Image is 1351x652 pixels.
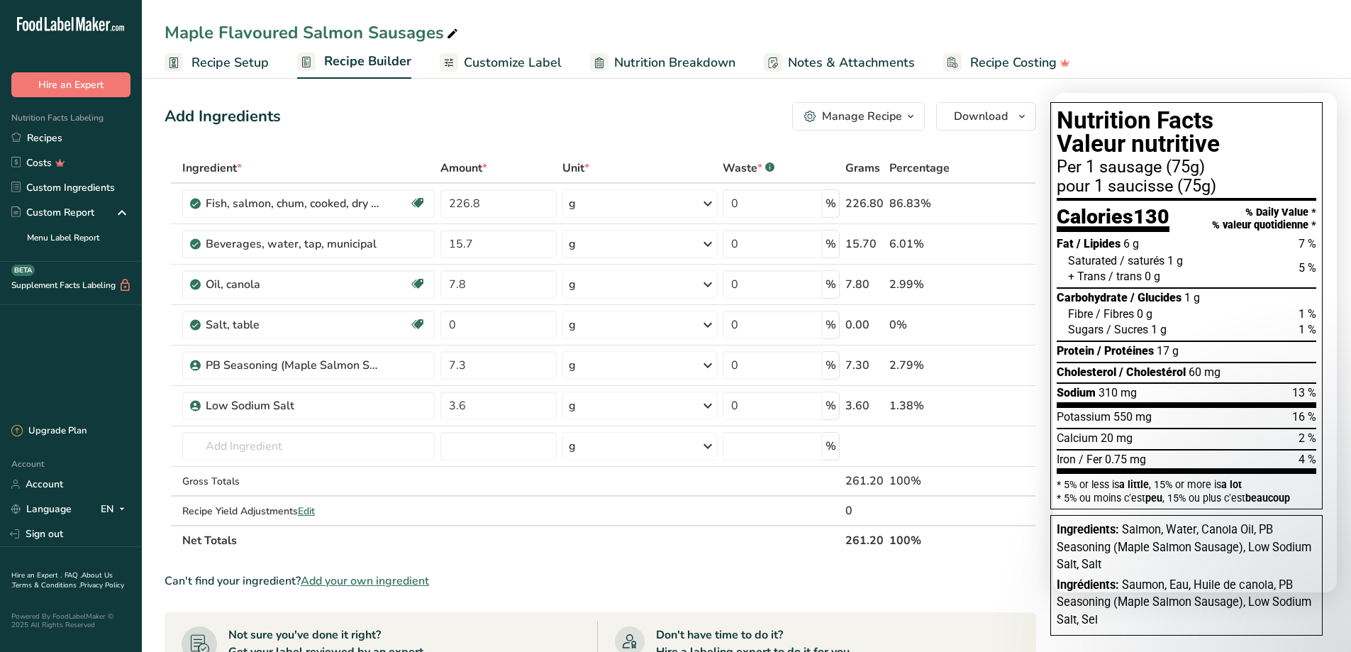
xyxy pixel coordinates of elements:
button: Manage Recipe [792,102,925,131]
div: Gross Totals [182,474,435,489]
span: Recipe Setup [191,53,269,72]
div: Beverages, water, tap, municipal [206,236,383,253]
span: Download [954,108,1008,125]
div: 2.99% [889,276,969,293]
span: Amount [440,160,487,177]
span: Grams [845,160,880,177]
div: EN [101,501,130,518]
div: 1.38% [889,397,969,414]
th: Net Totals [179,525,843,555]
div: PB Seasoning (Maple Salmon Sausage) [206,357,383,374]
div: BETA [11,265,35,276]
span: Unit [562,160,589,177]
div: Maple Flavoured Salmon Sausages [165,20,461,45]
a: Recipe Costing [943,47,1070,79]
div: Upgrade Plan [11,424,87,438]
div: Low Sodium Salt [206,397,383,414]
div: 6.01% [889,236,969,253]
div: 100% [889,473,969,490]
div: Recipe Yield Adjustments [182,504,435,519]
span: Saumon, Eau, Huile de canola, PB Seasoning (Maple Salmon Sausage), Low Sodium Salt, Sel [1057,578,1311,626]
span: Ingredient [182,160,242,177]
div: Add Ingredients [165,105,281,128]
div: Custom Report [11,205,94,220]
div: 7.30 [845,357,884,374]
a: About Us . [11,570,113,590]
input: Add Ingredient [182,432,435,460]
span: Recipe Builder [324,52,411,71]
div: 0% [889,316,969,333]
div: 261.20 [845,473,884,490]
div: Oil, canola [206,276,383,293]
div: 0 [845,502,884,519]
a: FAQ . [65,570,82,580]
span: Recipe Costing [970,53,1057,72]
span: Customize Label [464,53,562,72]
a: Terms & Conditions . [12,580,80,590]
div: g [569,397,576,414]
button: Hire an Expert [11,72,130,97]
a: Hire an Expert . [11,570,62,580]
div: 7.80 [845,276,884,293]
a: Privacy Policy [80,580,124,590]
div: 3.60 [845,397,884,414]
div: Waste [723,160,774,177]
div: 2.79% [889,357,969,374]
span: Nutrition Breakdown [614,53,735,72]
th: 261.20 [843,525,886,555]
div: Fish, salmon, chum, cooked, dry heat [206,195,383,212]
div: g [569,276,576,293]
span: Percentage [889,160,950,177]
div: g [569,357,576,374]
span: Notes & Attachments [788,53,915,72]
div: g [569,195,576,212]
span: Edit [298,504,315,518]
a: Recipe Builder [297,45,411,79]
span: Add your own ingredient [301,573,429,590]
div: Salt, table [206,316,383,333]
div: g [569,438,576,455]
div: g [569,236,576,253]
div: g [569,316,576,333]
div: Powered By FoodLabelMaker © 2025 All Rights Reserved [11,612,130,629]
div: Manage Recipe [822,108,902,125]
th: 100% [886,525,972,555]
a: Language [11,497,72,521]
iframe: Intercom live chat [1053,93,1337,592]
div: 0.00 [845,316,884,333]
a: Customize Label [440,47,562,79]
div: 86.83% [889,195,969,212]
a: Nutrition Breakdown [590,47,735,79]
div: 226.80 [845,195,884,212]
a: Recipe Setup [165,47,269,79]
div: 15.70 [845,236,884,253]
a: Notes & Attachments [764,47,915,79]
button: Download [936,102,1036,131]
iframe: Intercom live chat [1303,604,1337,638]
div: Can't find your ingredient? [165,573,1036,590]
